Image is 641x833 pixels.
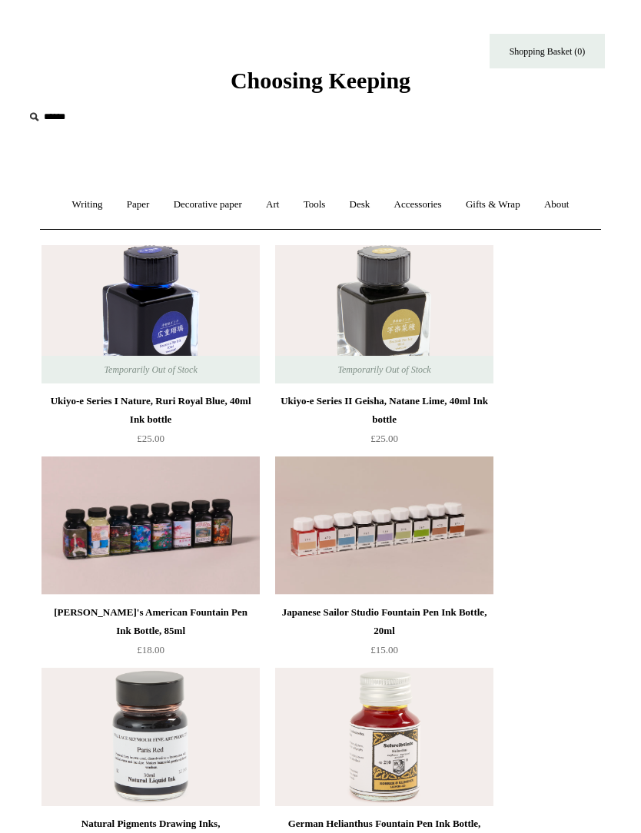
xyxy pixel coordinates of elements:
a: Natural Pigments Drawing Inks, Paris Red 30ml Natural Pigments Drawing Inks, Paris Red 30ml [42,668,260,806]
img: Ukiyo-e Series II Geisha, Natane Lime, 40ml Ink bottle [275,245,493,383]
a: About [533,184,580,225]
span: Temporarily Out of Stock [88,356,212,383]
span: £18.00 [137,644,164,655]
a: German Helianthus Fountain Pen Ink Bottle, 50ml German Helianthus Fountain Pen Ink Bottle, 50ml [275,668,493,806]
a: Noodler's American Fountain Pen Ink Bottle, 85ml Noodler's American Fountain Pen Ink Bottle, 85ml [42,456,260,595]
a: Accessories [384,184,453,225]
a: Writing [61,184,114,225]
img: Ukiyo-e Series I Nature, Ruri Royal Blue, 40ml Ink bottle [42,245,260,383]
a: Gifts & Wrap [455,184,531,225]
img: German Helianthus Fountain Pen Ink Bottle, 50ml [275,668,493,806]
div: Ukiyo-e Series II Geisha, Natane Lime, 40ml Ink bottle [279,392,490,429]
a: Choosing Keeping [231,80,410,91]
a: Ukiyo-e Series I Nature, Ruri Royal Blue, 40ml Ink bottle £25.00 [42,392,260,455]
div: [PERSON_NAME]'s American Fountain Pen Ink Bottle, 85ml [45,603,256,640]
div: Japanese Sailor Studio Fountain Pen Ink Bottle, 20ml [279,603,490,640]
a: Japanese Sailor Studio Fountain Pen Ink Bottle, 20ml £15.00 [275,603,493,666]
a: Ukiyo-e Series II Geisha, Natane Lime, 40ml Ink bottle Ukiyo-e Series II Geisha, Natane Lime, 40m... [275,245,493,383]
a: Decorative paper [163,184,253,225]
span: Temporarily Out of Stock [322,356,446,383]
a: Ukiyo-e Series II Geisha, Natane Lime, 40ml Ink bottle £25.00 [275,392,493,455]
span: £25.00 [370,433,398,444]
span: Choosing Keeping [231,68,410,93]
a: Tools [293,184,337,225]
img: Japanese Sailor Studio Fountain Pen Ink Bottle, 20ml [275,456,493,595]
div: Ukiyo-e Series I Nature, Ruri Royal Blue, 40ml Ink bottle [45,392,256,429]
span: £25.00 [137,433,164,444]
a: [PERSON_NAME]'s American Fountain Pen Ink Bottle, 85ml £18.00 [42,603,260,666]
span: £15.00 [370,644,398,655]
a: Japanese Sailor Studio Fountain Pen Ink Bottle, 20ml Japanese Sailor Studio Fountain Pen Ink Bott... [275,456,493,595]
img: Noodler's American Fountain Pen Ink Bottle, 85ml [42,456,260,595]
a: Shopping Basket (0) [490,34,605,68]
a: Ukiyo-e Series I Nature, Ruri Royal Blue, 40ml Ink bottle Ukiyo-e Series I Nature, Ruri Royal Blu... [42,245,260,383]
img: Natural Pigments Drawing Inks, Paris Red 30ml [42,668,260,806]
a: Art [255,184,290,225]
a: Paper [116,184,161,225]
a: Desk [339,184,381,225]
